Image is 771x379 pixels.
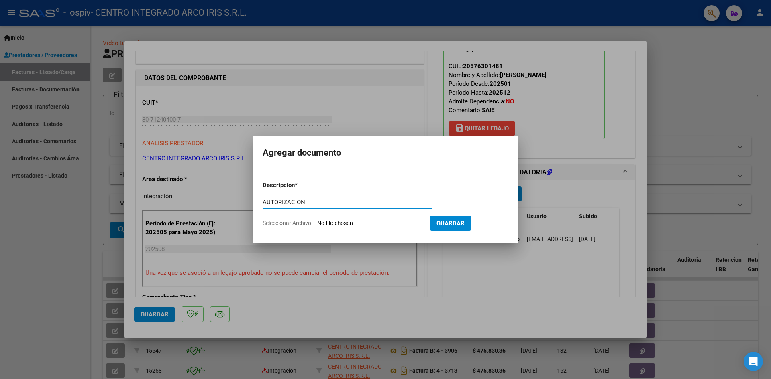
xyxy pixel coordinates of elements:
button: Guardar [430,216,471,231]
span: Seleccionar Archivo [263,220,311,226]
span: Guardar [436,220,465,227]
h2: Agregar documento [263,145,508,160]
div: Open Intercom Messenger [744,352,763,371]
p: Descripcion [263,181,337,190]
